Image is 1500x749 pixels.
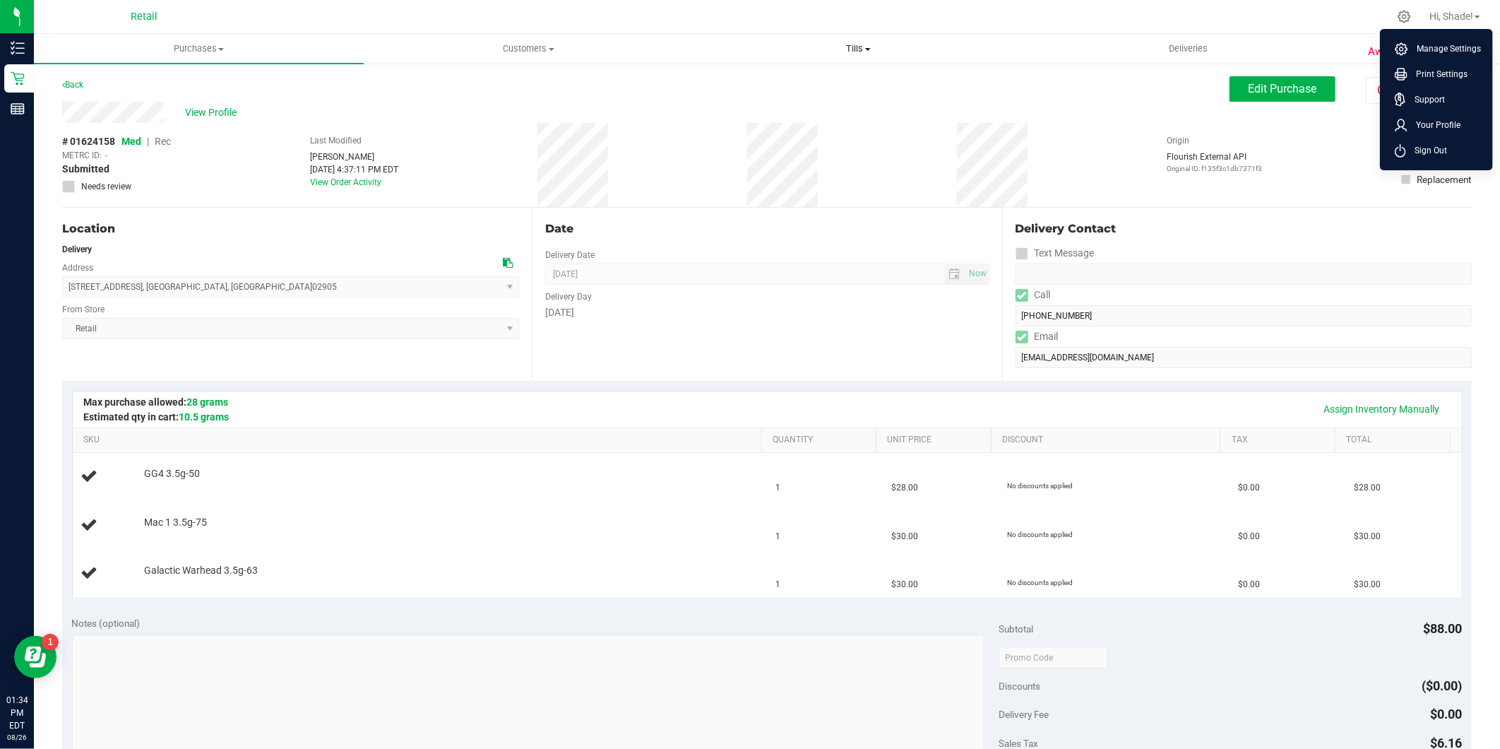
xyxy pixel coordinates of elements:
[147,136,149,147] span: |
[1406,93,1445,107] span: Support
[694,34,1023,64] a: Tills
[775,578,780,591] span: 1
[545,290,592,303] label: Delivery Day
[1002,435,1215,446] a: Discount
[999,623,1033,635] span: Subtotal
[1346,435,1444,446] a: Total
[42,634,59,651] iframe: Resource center unread badge
[144,467,200,480] span: GG4 3.5g-50
[105,149,107,162] span: -
[1230,76,1335,102] button: Edit Purchase
[310,163,398,176] div: [DATE] 4:37:11 PM EDT
[310,134,362,147] label: Last Modified
[887,435,985,446] a: Unit Price
[62,162,109,177] span: Submitted
[121,136,141,147] span: Med
[144,564,258,577] span: Galactic Warhead 3.5g-63
[144,516,207,529] span: Mac 1 3.5g-75
[1007,531,1073,538] span: No discounts applied
[999,738,1038,749] span: Sales Tax
[364,34,694,64] a: Customers
[62,261,93,274] label: Address
[503,256,513,271] div: Copy address to clipboard
[1395,10,1413,23] div: Manage settings
[1368,44,1455,60] span: Awaiting Payment
[1016,326,1059,347] label: Email
[186,396,228,408] span: 28 grams
[62,220,519,237] div: Location
[1016,264,1472,285] input: Format: (999) 999-9999
[1355,530,1381,543] span: $30.00
[1366,77,1472,104] button: Cancel Purchase
[179,411,229,423] span: 10.5 grams
[14,636,56,678] iframe: Resource center
[1239,481,1261,495] span: $0.00
[155,136,171,147] span: Rec
[1407,118,1460,132] span: Your Profile
[1429,11,1473,22] span: Hi, Shade!
[1007,579,1073,586] span: No discounts applied
[34,34,364,64] a: Purchases
[999,709,1049,720] span: Delivery Fee
[131,11,157,23] span: Retail
[1239,530,1261,543] span: $0.00
[545,249,595,261] label: Delivery Date
[83,435,756,446] a: SKU
[1239,578,1261,591] span: $0.00
[310,151,398,163] div: [PERSON_NAME]
[1422,678,1463,693] span: ($0.00)
[62,244,92,254] strong: Delivery
[773,435,871,446] a: Quantity
[81,180,131,193] span: Needs review
[1383,138,1489,163] li: Sign Out
[1016,220,1472,237] div: Delivery Contact
[83,396,228,408] span: Max purchase allowed:
[891,530,918,543] span: $30.00
[1249,82,1317,95] span: Edit Purchase
[1431,707,1463,721] span: $0.00
[694,42,1023,55] span: Tills
[1407,67,1468,81] span: Print Settings
[545,305,989,320] div: [DATE]
[1408,42,1481,56] span: Manage Settings
[62,80,83,90] a: Back
[1023,34,1353,64] a: Deliveries
[1167,163,1262,174] p: Original ID: f135f3c1db7371f3
[364,42,693,55] span: Customers
[999,673,1040,699] span: Discounts
[62,149,102,162] span: METRC ID:
[11,71,25,85] inline-svg: Retail
[83,411,229,423] span: Estimated qty in cart:
[62,303,105,316] label: From Store
[1016,285,1051,305] label: Call
[1167,151,1262,174] div: Flourish External API
[6,732,28,743] p: 08/26
[62,134,115,149] span: # 01624158
[1016,305,1472,326] input: Format: (999) 999-9999
[1355,481,1381,495] span: $28.00
[1417,172,1472,187] div: Replacement
[185,105,242,120] span: View Profile
[1424,621,1463,636] span: $88.00
[775,530,780,543] span: 1
[545,220,989,237] div: Date
[891,578,918,591] span: $30.00
[11,41,25,55] inline-svg: Inventory
[34,42,364,55] span: Purchases
[1406,143,1447,158] span: Sign Out
[72,618,141,629] span: Notes (optional)
[1167,134,1189,147] label: Origin
[1232,435,1330,446] a: Tax
[775,481,780,495] span: 1
[1016,243,1095,264] label: Text Message
[310,177,381,187] a: View Order Activity
[999,647,1108,668] input: Promo Code
[6,694,28,732] p: 01:34 PM EDT
[1395,93,1484,107] a: Support
[1355,578,1381,591] span: $30.00
[1315,397,1449,421] a: Assign Inventory Manually
[891,481,918,495] span: $28.00
[1150,42,1227,55] span: Deliveries
[11,102,25,116] inline-svg: Reports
